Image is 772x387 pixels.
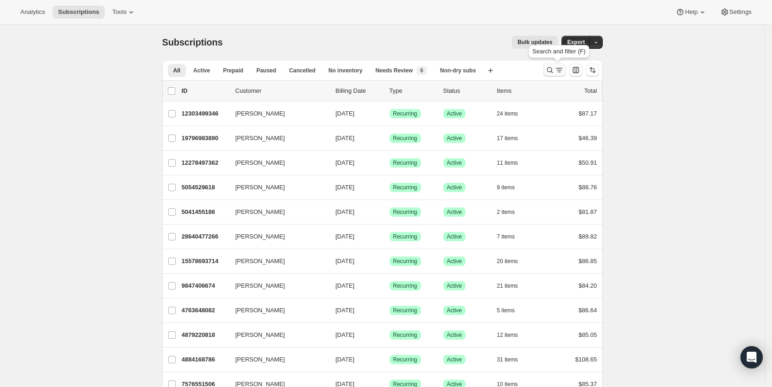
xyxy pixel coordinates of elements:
[162,37,223,47] span: Subscriptions
[182,304,597,317] div: 4763648082[PERSON_NAME][DATE]SuccessRecurringSuccessActive5 items$86.64
[336,86,382,96] p: Billing Date
[579,135,597,142] span: $46.39
[584,86,597,96] p: Total
[173,67,180,74] span: All
[182,353,597,366] div: 4884168786[PERSON_NAME][DATE]SuccessRecurringSuccessActive31 items$108.65
[336,282,355,289] span: [DATE]
[336,159,355,166] span: [DATE]
[579,233,597,240] span: $89.82
[230,205,323,219] button: [PERSON_NAME]
[393,208,417,216] span: Recurring
[393,135,417,142] span: Recurring
[447,307,462,314] span: Active
[336,184,355,191] span: [DATE]
[393,282,417,290] span: Recurring
[393,356,417,363] span: Recurring
[230,254,323,269] button: [PERSON_NAME]
[497,132,528,145] button: 17 items
[497,184,515,191] span: 9 items
[497,159,518,167] span: 11 items
[497,356,518,363] span: 31 items
[236,109,285,118] span: [PERSON_NAME]
[497,208,515,216] span: 2 items
[579,307,597,314] span: $86.64
[447,258,462,265] span: Active
[497,107,528,120] button: 24 items
[52,6,105,19] button: Subscriptions
[107,6,141,19] button: Tools
[497,233,515,240] span: 7 items
[193,67,210,74] span: Active
[447,282,462,290] span: Active
[182,306,228,315] p: 4763648082
[586,64,599,77] button: Sort the results
[393,258,417,265] span: Recurring
[182,257,228,266] p: 15578693714
[236,232,285,241] span: [PERSON_NAME]
[579,208,597,215] span: $81.87
[497,181,525,194] button: 9 items
[393,159,417,167] span: Recurring
[497,206,525,219] button: 2 items
[579,282,597,289] span: $84.20
[236,207,285,217] span: [PERSON_NAME]
[579,331,597,338] span: $85.05
[393,110,417,117] span: Recurring
[685,8,697,16] span: Help
[336,110,355,117] span: [DATE]
[236,257,285,266] span: [PERSON_NAME]
[543,64,566,77] button: Search and filter results
[512,36,558,49] button: Bulk updates
[15,6,51,19] button: Analytics
[497,282,518,290] span: 21 items
[497,279,528,292] button: 21 items
[579,184,597,191] span: $88.76
[567,39,585,46] span: Export
[517,39,552,46] span: Bulk updates
[447,233,462,240] span: Active
[182,232,228,241] p: 28640477266
[236,355,285,364] span: [PERSON_NAME]
[670,6,712,19] button: Help
[182,86,597,96] div: IDCustomerBilling DateTypeStatusItemsTotal
[393,184,417,191] span: Recurring
[336,307,355,314] span: [DATE]
[443,86,490,96] p: Status
[336,208,355,215] span: [DATE]
[236,330,285,340] span: [PERSON_NAME]
[230,278,323,293] button: [PERSON_NAME]
[336,356,355,363] span: [DATE]
[20,8,45,16] span: Analytics
[289,67,316,74] span: Cancelled
[182,329,597,342] div: 4879220818[PERSON_NAME][DATE]SuccessRecurringSuccessActive12 items$85.05
[447,159,462,167] span: Active
[182,183,228,192] p: 5054529618
[740,346,763,368] div: Open Intercom Messenger
[182,156,597,169] div: 12278497362[PERSON_NAME][DATE]SuccessRecurringSuccessActive11 items$50.91
[497,304,525,317] button: 5 items
[497,156,528,169] button: 11 items
[230,131,323,146] button: [PERSON_NAME]
[497,353,528,366] button: 31 items
[715,6,757,19] button: Settings
[58,8,99,16] span: Subscriptions
[182,207,228,217] p: 5041455186
[483,64,498,77] button: Create new view
[236,86,328,96] p: Customer
[561,36,590,49] button: Export
[440,67,476,74] span: Non-dry subs
[182,158,228,168] p: 12278497362
[497,258,518,265] span: 20 items
[336,331,355,338] span: [DATE]
[376,67,413,74] span: Needs Review
[182,281,228,290] p: 9847406674
[569,64,582,77] button: Customize table column order and visibility
[447,110,462,117] span: Active
[393,331,417,339] span: Recurring
[389,86,436,96] div: Type
[497,135,518,142] span: 17 items
[328,67,362,74] span: No inventory
[236,281,285,290] span: [PERSON_NAME]
[497,331,518,339] span: 12 items
[497,110,518,117] span: 24 items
